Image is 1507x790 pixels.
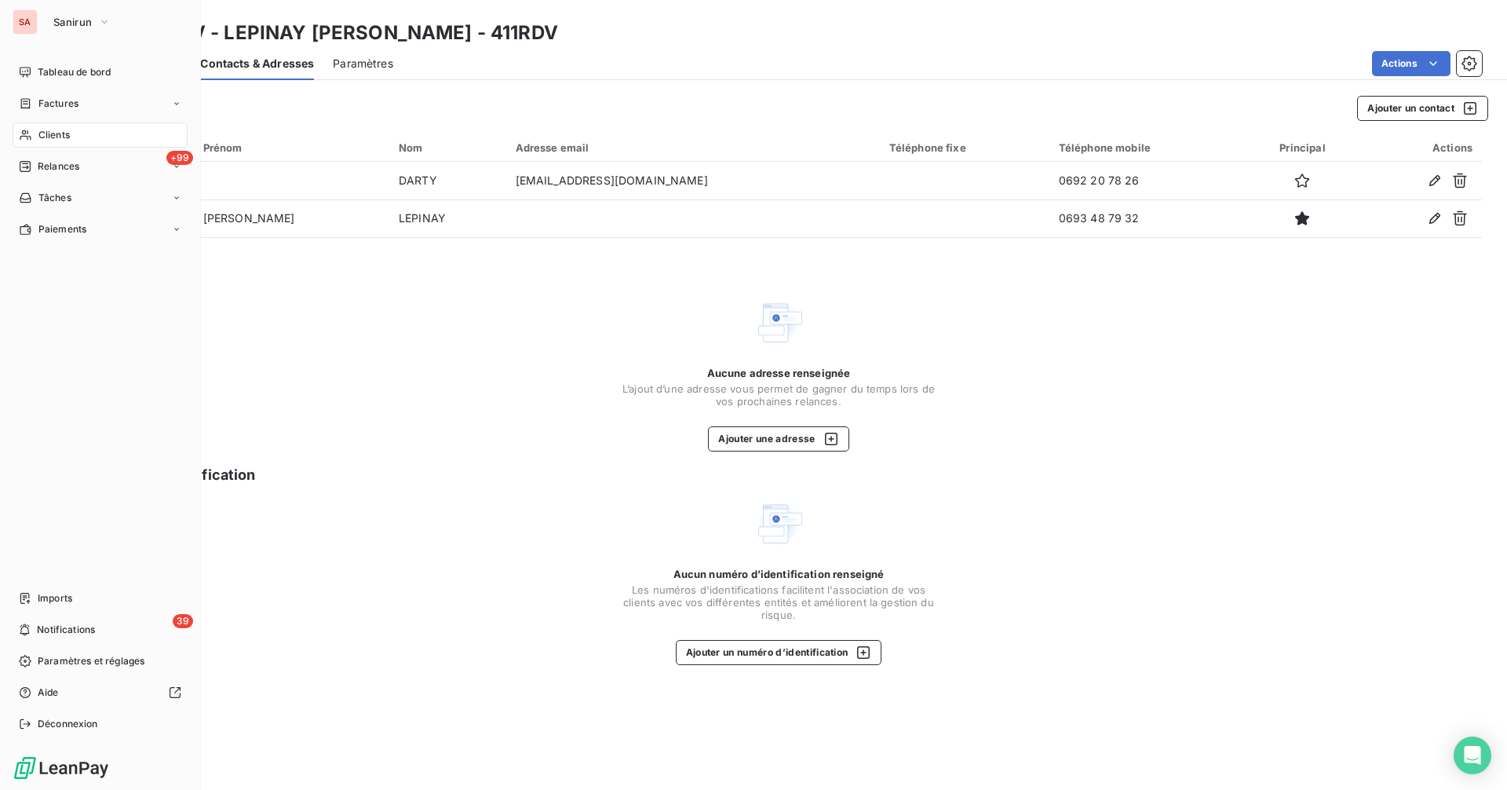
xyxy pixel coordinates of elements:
span: Déconnexion [38,717,98,731]
td: 0693 48 79 32 [1049,199,1246,237]
div: Principal [1255,141,1351,154]
td: LEPINAY [389,199,506,237]
span: Sanirun [53,16,92,28]
span: Clients [38,128,70,142]
button: Ajouter une adresse [708,426,848,452]
h3: LE RDV - LEPINAY [PERSON_NAME] - 411RDV [138,19,558,47]
span: Contacts & Adresses [200,56,314,71]
img: Empty state [753,499,804,549]
span: Aucune adresse renseignée [707,367,851,379]
div: SA [13,9,38,35]
div: Actions [1369,141,1472,154]
span: Aucun numéro d’identification renseigné [673,568,885,580]
span: Relances [38,159,79,174]
div: Nom [399,141,497,154]
button: Ajouter un numéro d’identification [676,640,882,665]
span: L’ajout d’une adresse vous permet de gagner du temps lors de vos prochaines relances. [622,382,936,408]
div: Prénom [203,141,380,154]
span: Les numéros d'identifications facilitent l'association de vos clients avec vos différentes entité... [622,583,936,621]
span: Aide [38,686,59,700]
td: 0692 20 78 26 [1049,162,1246,199]
span: Tâches [38,191,71,205]
button: Actions [1372,51,1450,76]
div: Téléphone fixe [889,141,1040,154]
span: Notifications [37,623,95,637]
td: [EMAIL_ADDRESS][DOMAIN_NAME] [506,162,880,199]
img: Logo LeanPay [13,755,110,781]
span: Paramètres et réglages [38,654,144,668]
button: Ajouter un contact [1357,96,1488,121]
div: Adresse email [516,141,870,154]
a: Aide [13,680,188,705]
div: Open Intercom Messenger [1454,737,1491,774]
div: Téléphone mobile [1059,141,1236,154]
span: Factures [38,97,78,111]
span: Paiements [38,222,86,236]
span: Imports [38,591,72,605]
td: DARTY [389,162,506,199]
span: 39 [173,614,193,628]
img: Empty state [753,298,804,348]
span: +99 [166,151,193,165]
span: Paramètres [333,56,393,71]
span: Tableau de bord [38,65,111,79]
td: [PERSON_NAME] [194,199,389,237]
